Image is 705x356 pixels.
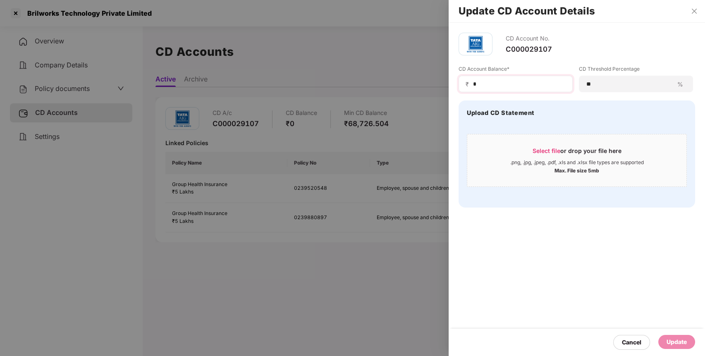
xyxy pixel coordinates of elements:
[459,7,695,16] h2: Update CD Account Details
[554,166,599,174] div: Max. File size 5mb
[691,8,698,14] span: close
[667,337,687,346] div: Update
[467,109,535,117] h4: Upload CD Statement
[688,7,700,15] button: Close
[459,65,573,76] label: CD Account Balance*
[466,80,472,88] span: ₹
[533,147,621,159] div: or drop your file here
[622,338,641,347] div: Cancel
[533,147,560,154] span: Select file
[674,80,686,88] span: %
[463,32,488,57] img: tatag.png
[506,45,552,54] div: C000029107
[579,65,693,76] label: CD Threshold Percentage
[510,159,644,166] div: .png, .jpg, .jpeg, .pdf, .xls and .xlsx file types are supported
[467,141,686,180] span: Select fileor drop your file here.png, .jpg, .jpeg, .pdf, .xls and .xlsx file types are supported...
[506,33,552,45] div: CD Account No.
